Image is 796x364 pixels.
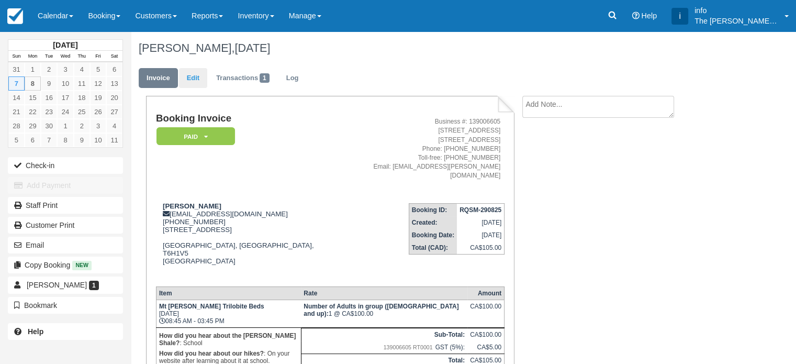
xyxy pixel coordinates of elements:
a: 16 [41,91,57,105]
div: i [671,8,688,25]
th: Fri [90,51,106,62]
a: 31 [8,62,25,76]
th: Sub-Total: [301,328,467,341]
a: 6 [25,133,41,147]
td: GST (5%): [301,341,467,354]
th: Rate [301,286,467,300]
h1: Booking Invoice [156,113,330,124]
button: Email [8,237,123,253]
th: Item [156,286,301,300]
a: 1 [25,62,41,76]
th: Wed [57,51,73,62]
a: 29 [25,119,41,133]
th: Mon [25,51,41,62]
a: 6 [106,62,122,76]
div: [EMAIL_ADDRESS][DOMAIN_NAME] [PHONE_NUMBER] [STREET_ADDRESS] [GEOGRAPHIC_DATA], [GEOGRAPHIC_DATA]... [156,202,330,278]
a: 20 [106,91,122,105]
strong: How did you hear about the [PERSON_NAME] Shale? [159,332,296,347]
td: [DATE] 08:45 AM - 03:45 PM [156,300,301,327]
strong: [PERSON_NAME] [163,202,221,210]
i: Help [632,12,639,19]
h1: [PERSON_NAME], [139,42,720,54]
strong: [DATE] [53,41,77,49]
span: Help [641,12,657,20]
a: 28 [8,119,25,133]
a: 9 [41,76,57,91]
address: Business #: 139006605 [STREET_ADDRESS] [STREET_ADDRESS] Phone: [PHONE_NUMBER] Toll-free: [PHONE_N... [334,117,500,180]
a: 17 [57,91,73,105]
td: CA$100.00 [467,328,504,341]
strong: Mt [PERSON_NAME] Trilobite Beds [159,303,264,310]
a: 7 [8,76,25,91]
a: 4 [106,119,122,133]
p: The [PERSON_NAME] Shale Geoscience Foundation [694,16,778,26]
a: [PERSON_NAME] 1 [8,277,123,293]
span: 139006605 RT0001 [381,341,435,353]
span: 1 [89,281,99,290]
a: 3 [57,62,73,76]
a: 5 [8,133,25,147]
a: 18 [74,91,90,105]
a: 15 [25,91,41,105]
a: 11 [74,76,90,91]
a: 25 [74,105,90,119]
button: Check-in [8,157,123,174]
a: 11 [106,133,122,147]
th: Booking Date: [409,229,457,241]
div: CA$100.00 [470,303,501,318]
a: 24 [57,105,73,119]
a: 13 [106,76,122,91]
a: Staff Print [8,197,123,214]
th: Sun [8,51,25,62]
a: 3 [90,119,106,133]
a: 27 [106,105,122,119]
a: Log [278,68,307,89]
a: 2 [41,62,57,76]
button: Copy Booking New [8,257,123,273]
button: Add Payment [8,177,123,194]
em: Paid [156,127,235,146]
th: Sat [106,51,122,62]
a: 8 [25,76,41,91]
a: Paid [156,127,231,146]
a: Edit [179,68,207,89]
a: 10 [57,76,73,91]
a: 8 [57,133,73,147]
td: CA$5.00 [467,341,504,354]
span: 1 [260,73,270,83]
strong: RQSM-290825 [459,206,501,214]
strong: How did you hear about our hikes? [159,350,264,357]
p: info [694,5,778,16]
a: 26 [90,105,106,119]
a: 4 [74,62,90,76]
a: Help [8,323,123,340]
a: 5 [90,62,106,76]
a: 12 [90,76,106,91]
th: Created: [409,216,457,229]
a: 21 [8,105,25,119]
td: [DATE] [457,216,504,229]
a: 19 [90,91,106,105]
span: New [72,261,92,270]
a: 2 [74,119,90,133]
button: Bookmark [8,297,123,314]
a: Transactions1 [208,68,277,89]
a: 22 [25,105,41,119]
th: Booking ID: [409,204,457,217]
span: [PERSON_NAME] [27,281,87,289]
th: Thu [74,51,90,62]
a: 1 [57,119,73,133]
th: Total (CAD): [409,241,457,255]
td: 1 @ CA$100.00 [301,300,467,327]
a: 10 [90,133,106,147]
td: CA$105.00 [457,241,504,255]
a: Customer Print [8,217,123,234]
a: 7 [41,133,57,147]
strong: Number of Adults in group (19 years old and up) [304,303,458,317]
a: Invoice [139,68,178,89]
a: 14 [8,91,25,105]
a: 30 [41,119,57,133]
td: [DATE] [457,229,504,241]
p: : School [159,330,298,348]
a: 23 [41,105,57,119]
